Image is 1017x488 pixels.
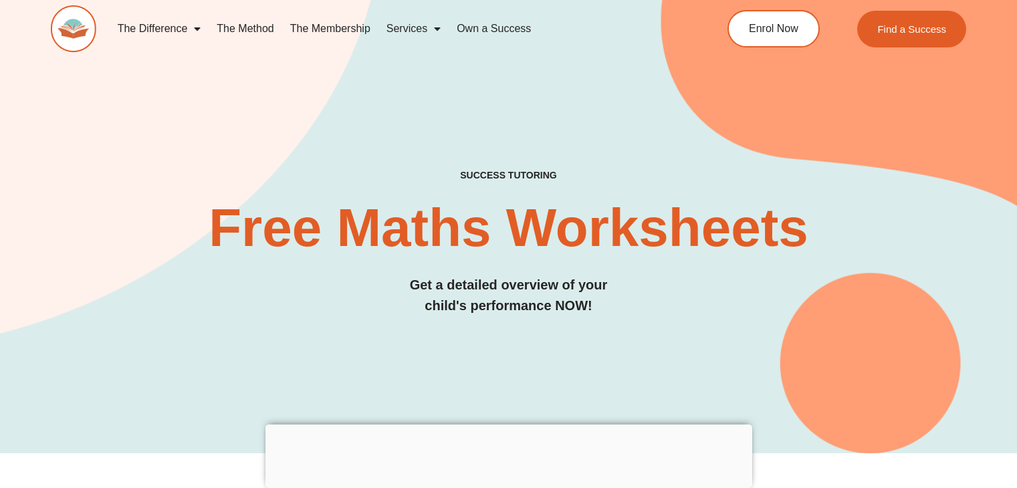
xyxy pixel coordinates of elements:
h2: Free Maths Worksheets​ [51,201,966,255]
a: Services [378,13,449,44]
a: Own a Success [449,13,539,44]
h3: Get a detailed overview of your child's performance NOW! [51,275,966,316]
a: The Difference [110,13,209,44]
a: The Membership [282,13,378,44]
h4: SUCCESS TUTORING​ [51,170,966,181]
a: The Method [209,13,281,44]
a: Find a Success [857,11,966,47]
span: Find a Success [877,24,946,34]
iframe: Advertisement [265,424,752,485]
a: Enrol Now [727,10,820,47]
span: Enrol Now [749,23,798,34]
nav: Menu [110,13,675,44]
